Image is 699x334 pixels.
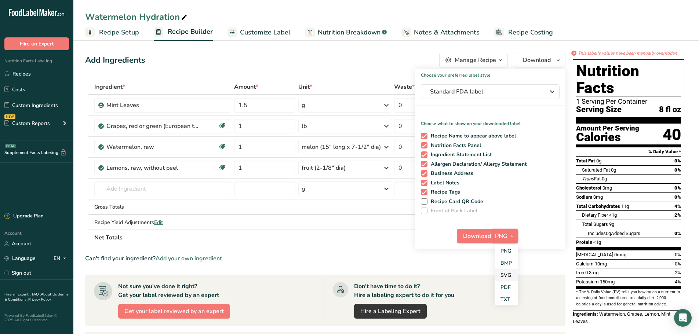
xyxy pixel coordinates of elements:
span: Sodium [576,194,592,200]
a: SVG [495,269,518,281]
span: Iron [576,270,584,275]
h1: Choose your preferred label style [415,69,565,78]
span: 2% [674,212,681,218]
span: Ingredient [94,82,125,91]
span: Calcium [576,261,594,267]
a: Recipe Setup [85,24,139,41]
span: 0mg [602,185,612,191]
span: 10mg [595,261,607,267]
span: Recipe Builder [168,27,213,37]
span: Total Sugars [582,221,608,227]
a: Hire a Labeling Expert [354,304,427,319]
span: 0% [675,252,681,257]
i: This label's values have been manually overridden [578,50,677,56]
section: % Daily Value * [576,147,681,156]
span: Saturated Fat [582,167,610,173]
span: Edit [154,219,163,226]
a: Notes & Attachments [401,24,480,41]
a: About Us . [41,292,58,297]
input: Add Ingredient [94,181,231,196]
a: BMP [495,257,518,269]
span: Recipe Name to appear above label [427,133,516,139]
span: 0% [674,158,681,164]
div: Lemons, raw, without peel [106,164,198,172]
div: Add Ingredients [85,54,145,66]
span: Recipe Tags [427,189,460,195]
span: Ingredient Statement List [427,151,492,158]
div: BETA [5,144,16,148]
a: PDF [495,281,518,293]
span: Unit [298,82,312,91]
button: Manage Recipe [439,53,508,67]
span: Recipe Setup [99,27,139,37]
span: Business Address [427,170,474,177]
button: Hire an Expert [4,37,69,50]
a: Privacy Policy [28,297,51,302]
span: Ingredients: [573,311,598,317]
section: * The % Daily Value (DV) tells you how much a nutrient in a serving of food contributes to a dail... [576,289,681,307]
div: Can't find your ingredient? [85,254,565,263]
span: Download [463,232,491,241]
div: melon (15" long x 7-1/2" dia) [302,143,381,151]
span: Recipe Costing [508,27,553,37]
span: Notes & Attachments [414,27,480,37]
div: 1 Serving Per Container [576,98,681,105]
div: Powered By FoodLabelMaker © 2025 All Rights Reserved [4,313,69,322]
th: Net Totals [93,230,458,245]
a: Customize Label [227,24,291,41]
span: Label Notes [427,180,460,186]
span: 4% [675,279,681,285]
span: Total Fat [576,158,595,164]
div: Don't have time to do it? Hire a labeling expert to do it for you [354,282,454,300]
span: 0mcg [614,252,626,257]
p: Choose what to show on your downloaded label [415,114,565,127]
span: 8 fl oz [659,105,681,114]
div: Manage Recipe [455,56,496,65]
span: Standard FDA label [430,87,540,96]
span: 0% [674,194,681,200]
div: Gross Totals [94,203,231,211]
span: 2% [675,270,681,275]
a: Recipe Costing [494,24,553,41]
span: <1g [609,212,617,218]
span: Front of Pack Label [427,208,478,214]
h1: Nutrition Facts [576,63,681,96]
div: Amount Per Serving [576,125,639,132]
div: Watermelon, raw [106,143,198,151]
span: Serving Size [576,105,622,114]
a: Language [4,252,36,265]
span: <1g [593,239,601,245]
button: Download [514,53,565,67]
span: Nutrition Facts Panel [427,142,481,149]
span: Includes Added Sugars [588,231,640,236]
div: Waste [394,82,421,91]
button: Get your label reviewed by an expert [118,304,230,319]
button: PNG [493,229,518,243]
a: Nutrition Breakdown [305,24,387,41]
div: 40 [663,125,681,144]
span: Watermelon, Grapes, Lemon, Mint Leaves [573,311,670,324]
div: Open Intercom Messenger [674,309,692,327]
div: Upgrade Plan [4,213,43,220]
span: [MEDICAL_DATA] [576,252,613,257]
span: 0% [674,231,681,236]
span: 0.3mg [585,270,598,275]
span: Fat [582,176,601,181]
span: Dietary Fiber [582,212,608,218]
span: Recipe Card QR Code [427,198,484,205]
span: Download [523,56,551,65]
a: PNG [495,245,518,257]
span: 9g [609,221,614,227]
a: Recipe Builder [154,23,213,41]
div: Calories [576,132,639,143]
div: g [302,101,305,110]
a: Hire an Expert . [4,292,30,297]
span: 11g [621,203,629,209]
span: 0g [596,158,601,164]
span: Add your own ingredient [156,254,222,263]
button: Standard FDA label [421,84,560,99]
a: Terms & Conditions . [4,292,69,302]
div: Custom Reports [4,120,50,127]
span: Customize Label [240,27,291,37]
span: Get your label reviewed by an expert [124,307,224,316]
